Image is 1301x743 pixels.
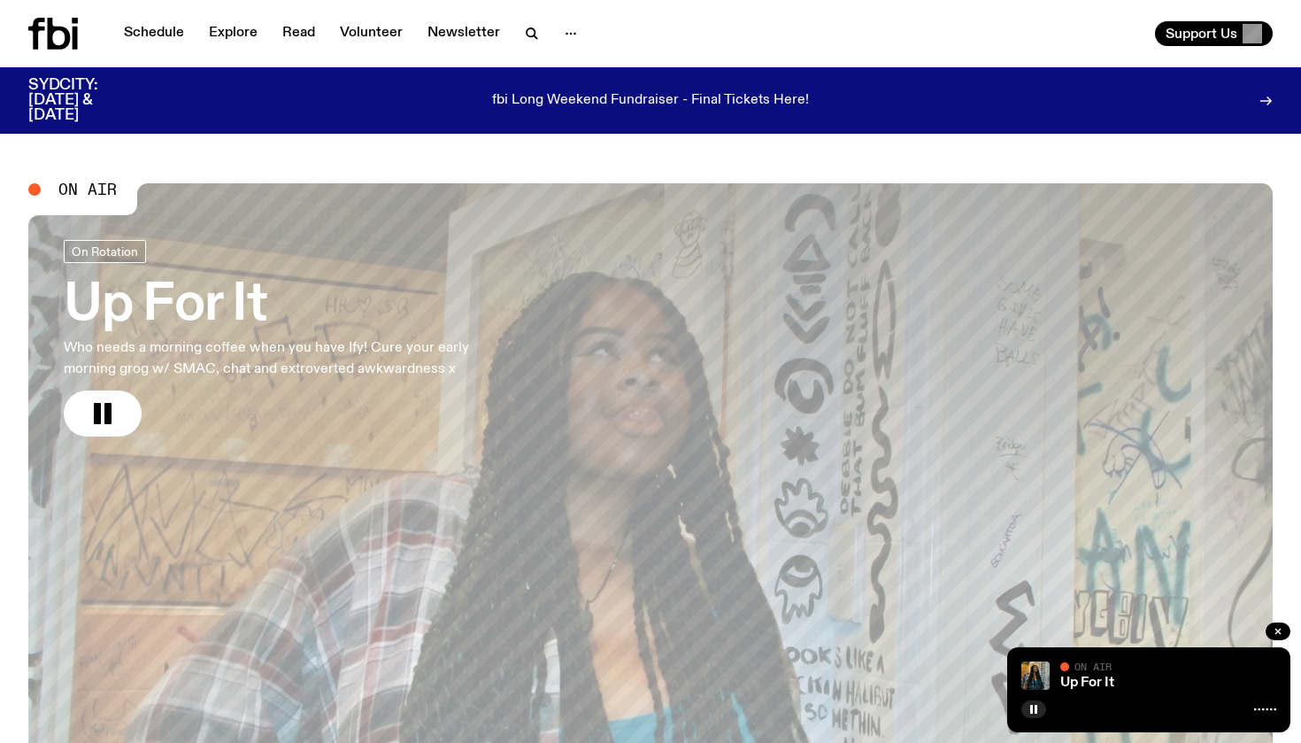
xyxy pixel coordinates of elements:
h3: SYDCITY: [DATE] & [DATE] [28,78,142,123]
a: Up For ItWho needs a morning coffee when you have Ify! Cure your early morning grog w/ SMAC, chat... [64,240,517,437]
span: Support Us [1166,26,1237,42]
a: Up For It [1060,676,1114,690]
a: Newsletter [417,21,511,46]
button: Support Us [1155,21,1273,46]
span: On Air [1074,661,1112,672]
a: Volunteer [329,21,413,46]
p: Who needs a morning coffee when you have Ify! Cure your early morning grog w/ SMAC, chat and extr... [64,337,517,380]
img: Ify - a Brown Skin girl with black braided twists, looking up to the side with her tongue stickin... [1021,662,1050,690]
span: On Rotation [72,244,138,258]
a: Read [272,21,326,46]
span: On Air [58,182,117,197]
p: fbi Long Weekend Fundraiser - Final Tickets Here! [492,93,809,109]
a: Schedule [113,21,195,46]
a: On Rotation [64,240,146,263]
h3: Up For It [64,281,517,330]
a: Explore [198,21,268,46]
